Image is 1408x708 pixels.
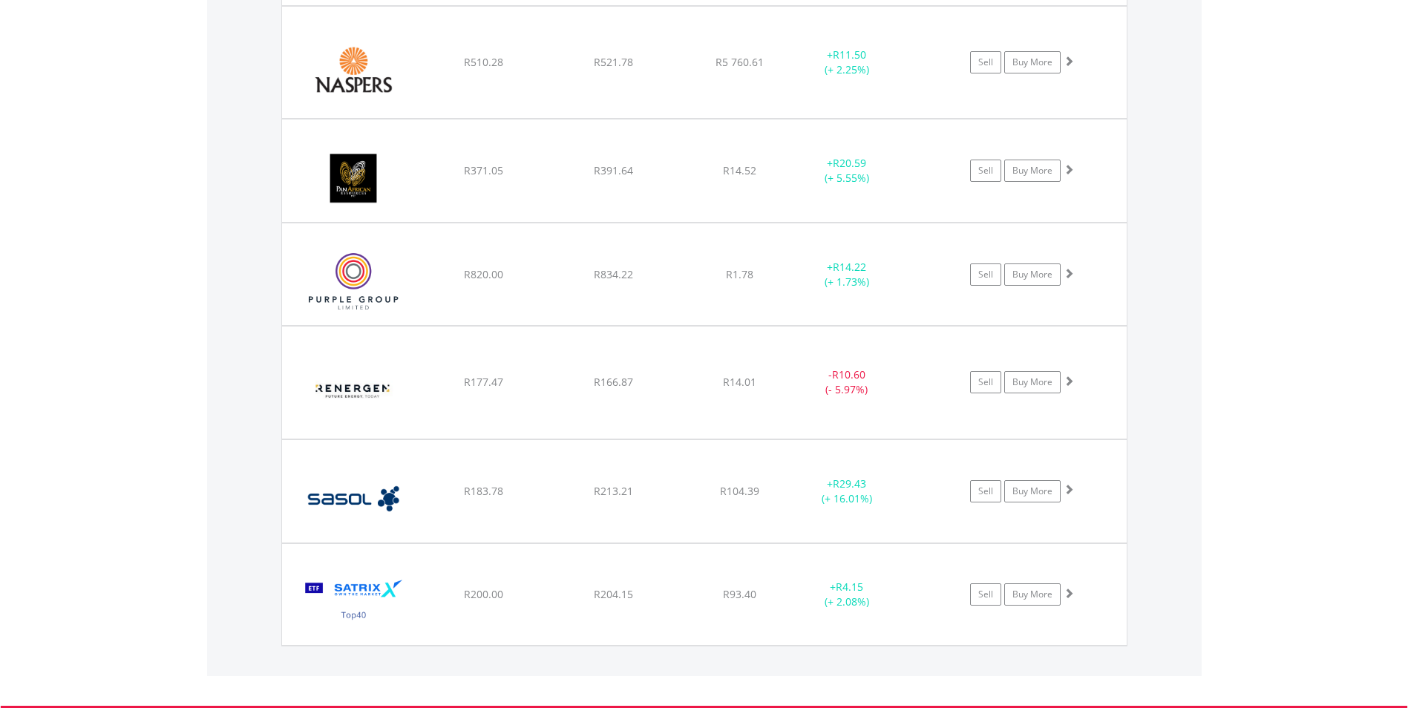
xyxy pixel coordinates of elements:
div: + (+ 1.73%) [791,260,903,289]
img: EQU.ZA.PAN.png [289,138,417,218]
span: R166.87 [594,375,633,389]
span: R93.40 [723,587,756,601]
a: Sell [970,480,1001,502]
a: Sell [970,583,1001,606]
img: EQU.ZA.STX40.png [289,563,417,642]
div: + (+ 2.08%) [791,580,903,609]
a: Sell [970,51,1001,73]
span: R14.52 [723,163,756,177]
div: + (+ 2.25%) [791,47,903,77]
img: EQU.ZA.REN.png [289,345,417,434]
span: R213.21 [594,484,633,498]
span: R1.78 [726,267,753,281]
span: R10.60 [832,367,865,381]
span: R14.01 [723,375,756,389]
span: R200.00 [464,587,503,601]
a: Sell [970,371,1001,393]
span: R29.43 [833,476,866,491]
a: Buy More [1004,263,1061,286]
span: R5 760.61 [716,55,764,69]
a: Buy More [1004,480,1061,502]
span: R510.28 [464,55,503,69]
img: EQU.ZA.SOL.png [289,459,417,539]
span: R20.59 [833,156,866,170]
div: + (+ 16.01%) [791,476,903,506]
a: Buy More [1004,371,1061,393]
span: R11.50 [833,47,866,62]
a: Buy More [1004,583,1061,606]
span: R14.22 [833,260,866,274]
a: Sell [970,263,1001,286]
span: R521.78 [594,55,633,69]
img: EQU.ZA.PPE.png [289,242,417,321]
span: R104.39 [720,484,759,498]
span: R183.78 [464,484,503,498]
a: Sell [970,160,1001,182]
span: R204.15 [594,587,633,601]
span: R371.05 [464,163,503,177]
a: Buy More [1004,51,1061,73]
div: - (- 5.97%) [791,367,903,397]
img: EQU.ZA.NPN.png [289,25,417,114]
span: R834.22 [594,267,633,281]
span: R820.00 [464,267,503,281]
div: + (+ 5.55%) [791,156,903,186]
span: R177.47 [464,375,503,389]
span: R391.64 [594,163,633,177]
span: R4.15 [836,580,863,594]
a: Buy More [1004,160,1061,182]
